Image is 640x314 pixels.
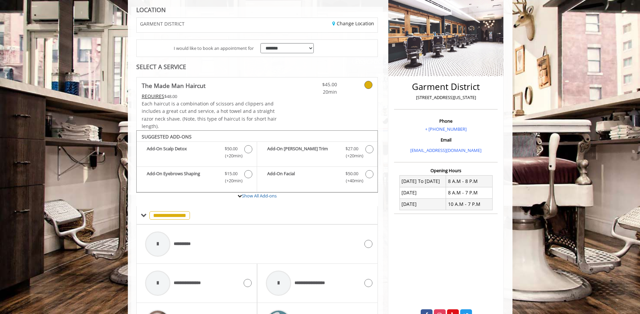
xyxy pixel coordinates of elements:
span: $27.00 [345,145,358,152]
div: $48.00 [142,93,277,100]
label: Add-On Scalp Detox [140,145,253,161]
div: The Made Man Haircut Add-onS [136,130,378,193]
h3: Opening Hours [394,168,498,173]
h2: Garment District [396,82,496,92]
div: SELECT A SERVICE [136,64,378,70]
label: Add-On Beard Trim [260,145,374,161]
b: SUGGESTED ADD-ONS [142,133,192,140]
td: [DATE] [399,198,446,210]
span: $50.00 [225,145,238,152]
span: Each haircut is a combination of scissors and clippers and includes a great cut and service, a ho... [142,100,277,129]
span: (+40min ) [342,177,362,184]
a: [EMAIL_ADDRESS][DOMAIN_NAME] [410,147,481,153]
b: Add-On [PERSON_NAME] Trim [267,145,339,159]
span: This service needs some Advance to be paid before we block your appointment [142,93,164,99]
td: 10 A.M - 7 P.M [446,198,493,210]
span: $50.00 [345,170,358,177]
h3: Email [396,137,496,142]
label: Add-On Eyebrows Shaping [140,170,253,186]
b: LOCATION [136,6,166,14]
b: Add-On Facial [267,170,339,184]
td: [DATE] To [DATE] [399,176,446,187]
a: Change Location [332,20,374,27]
span: (+20min ) [221,177,241,184]
b: Add-On Scalp Detox [147,145,218,159]
h3: Phone [396,119,496,123]
td: [DATE] [399,187,446,198]
span: $15.00 [225,170,238,177]
b: The Made Man Haircut [142,81,205,90]
p: [STREET_ADDRESS][US_STATE] [396,94,496,101]
label: Add-On Facial [260,170,374,186]
span: (+20min ) [221,152,241,159]
span: $45.00 [297,81,337,88]
td: 8 A.M - 7 P.M [446,187,493,198]
b: Add-On Eyebrows Shaping [147,170,218,184]
span: (+20min ) [342,152,362,159]
a: + [PHONE_NUMBER] [425,126,467,132]
span: 20min [297,88,337,96]
td: 8 A.M - 8 P.M [446,176,493,187]
a: Show All Add-ons [242,193,277,199]
span: GARMENT DISTRICT [140,21,185,26]
span: I would like to book an appointment for [174,45,254,52]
